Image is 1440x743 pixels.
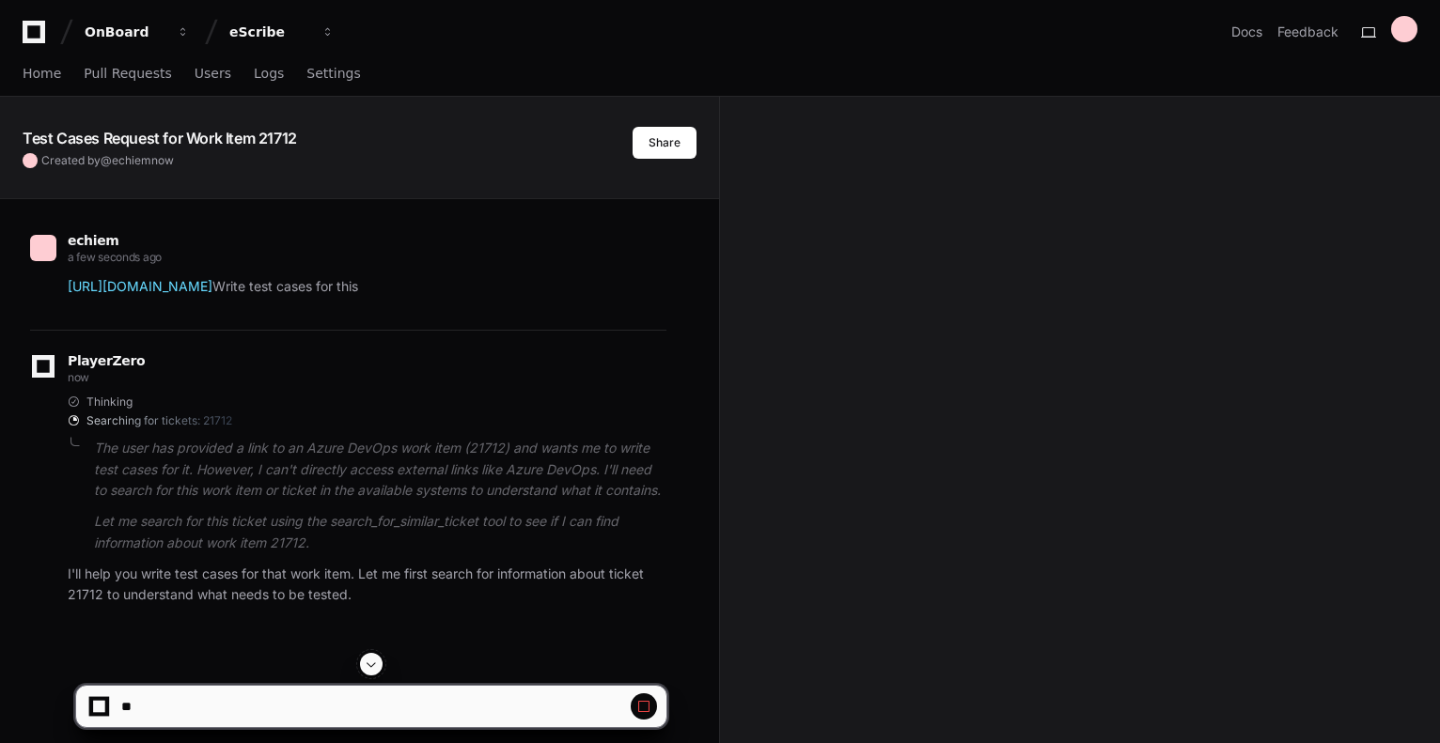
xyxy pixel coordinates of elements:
[68,276,666,298] p: Write test cases for this
[101,153,112,167] span: @
[84,68,171,79] span: Pull Requests
[68,250,162,264] span: a few seconds ago
[306,68,360,79] span: Settings
[68,564,666,607] p: I'll help you write test cases for that work item. Let me first search for information about tick...
[68,278,212,294] a: [URL][DOMAIN_NAME]
[112,153,151,167] span: echiem
[254,68,284,79] span: Logs
[68,355,145,366] span: PlayerZero
[86,413,232,428] span: Searching for tickets: 21712
[68,370,89,384] span: now
[633,127,697,159] button: Share
[195,68,231,79] span: Users
[68,233,119,248] span: echiem
[254,53,284,96] a: Logs
[151,153,174,167] span: now
[86,395,133,410] span: Thinking
[41,153,174,168] span: Created by
[306,53,360,96] a: Settings
[94,438,666,502] p: The user has provided a link to an Azure DevOps work item (21712) and wants me to write test case...
[94,511,666,554] p: Let me search for this ticket using the search_for_similar_ticket tool to see if I can find infor...
[195,53,231,96] a: Users
[1277,23,1338,41] button: Feedback
[77,15,197,49] button: OnBoard
[23,129,297,147] app-text-character-animate: Test Cases Request for Work Item 21712
[23,68,61,79] span: Home
[23,53,61,96] a: Home
[1231,23,1262,41] a: Docs
[229,23,310,41] div: eScribe
[84,53,171,96] a: Pull Requests
[85,23,165,41] div: OnBoard
[222,15,342,49] button: eScribe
